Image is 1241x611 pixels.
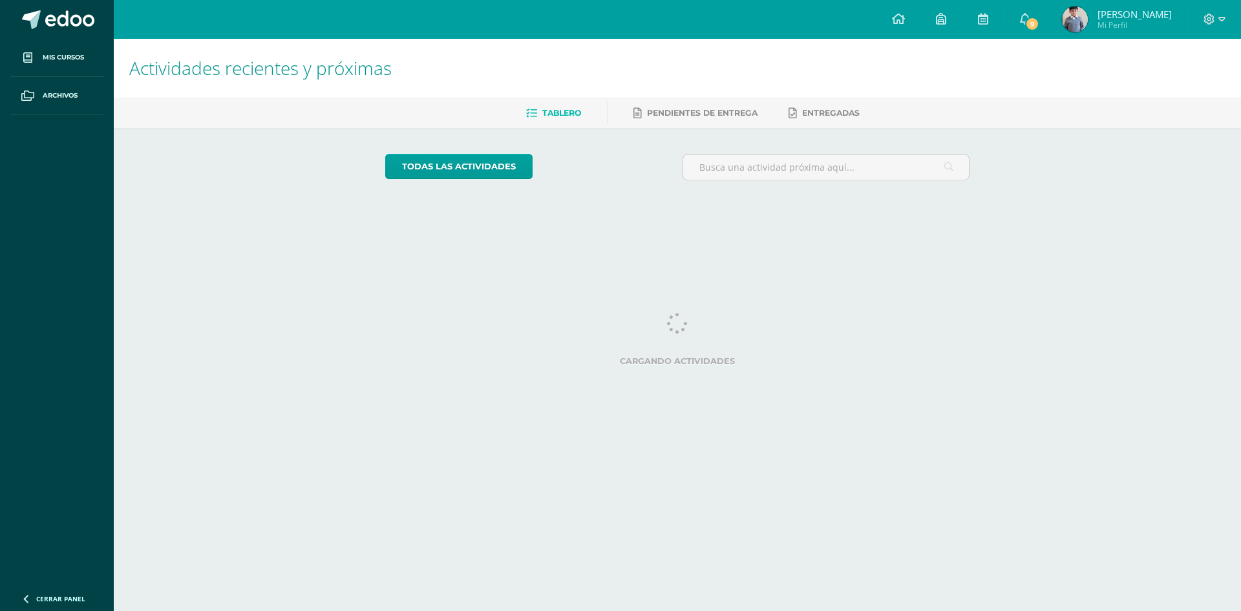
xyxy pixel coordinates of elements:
[526,103,581,123] a: Tablero
[1025,17,1039,31] span: 9
[683,155,970,180] input: Busca una actividad próxima aquí...
[542,108,581,118] span: Tablero
[1098,19,1172,30] span: Mi Perfil
[43,91,78,101] span: Archivos
[1098,8,1172,21] span: [PERSON_NAME]
[10,77,103,115] a: Archivos
[385,154,533,179] a: todas las Actividades
[647,108,758,118] span: Pendientes de entrega
[129,56,392,80] span: Actividades recientes y próximas
[10,39,103,77] a: Mis cursos
[43,52,84,63] span: Mis cursos
[36,594,85,603] span: Cerrar panel
[633,103,758,123] a: Pendientes de entrega
[385,356,970,366] label: Cargando actividades
[802,108,860,118] span: Entregadas
[789,103,860,123] a: Entregadas
[1062,6,1088,32] img: 5beb38fec7668301f370e1681d348f64.png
